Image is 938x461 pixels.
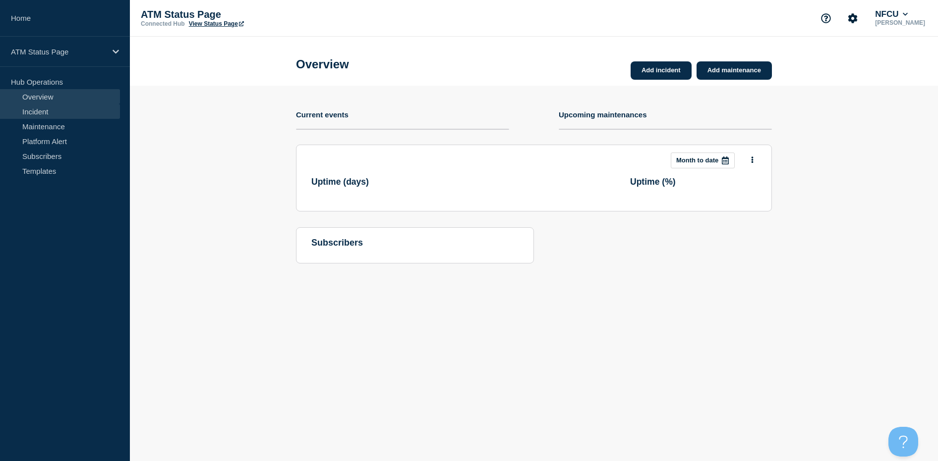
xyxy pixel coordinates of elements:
p: ATM Status Page [141,9,339,20]
a: Add incident [631,61,692,80]
iframe: Help Scout Beacon - Open [888,427,918,457]
p: ATM Status Page [11,48,106,56]
p: Month to date [676,156,718,164]
h4: Current events [296,110,349,119]
a: Add maintenance [697,61,772,80]
h3: Uptime ( % ) [630,177,757,187]
h4: subscribers [311,238,519,248]
button: Support [816,8,836,29]
p: [PERSON_NAME] [873,19,927,26]
button: Month to date [671,153,735,168]
h1: Overview [296,57,349,71]
button: NFCU [873,9,910,19]
button: Account settings [842,8,863,29]
p: Connected Hub [141,20,185,27]
h4: Upcoming maintenances [559,110,647,119]
h3: Uptime ( days ) [311,177,438,187]
a: View Status Page [189,20,244,27]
